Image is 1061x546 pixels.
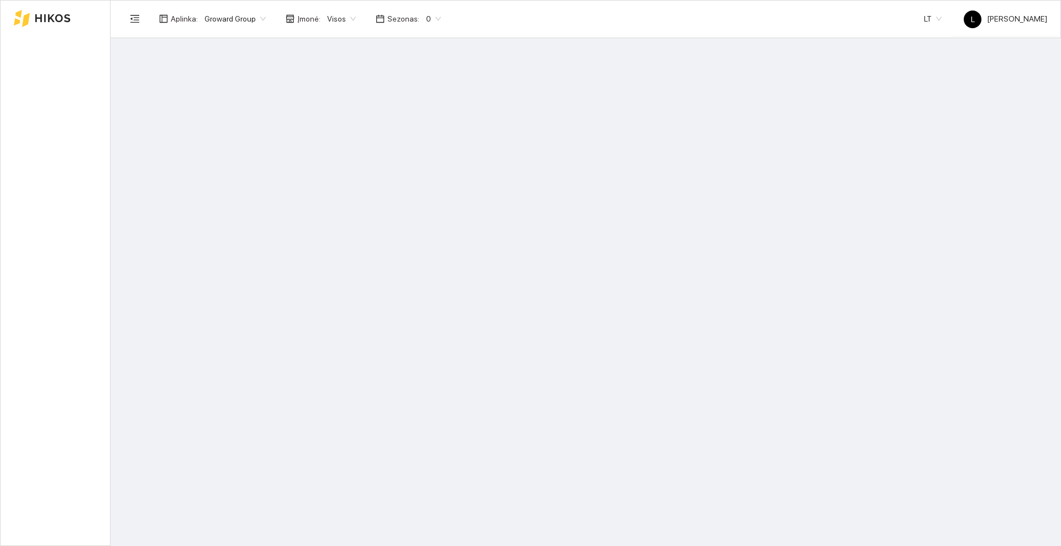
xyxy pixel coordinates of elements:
[376,14,385,23] span: calendar
[327,11,356,27] span: Visos
[297,13,321,25] span: Įmonė :
[171,13,198,25] span: Aplinka :
[964,14,1047,23] span: [PERSON_NAME]
[124,8,146,30] button: menu-fold
[286,14,295,23] span: shop
[924,11,942,27] span: LT
[971,11,975,28] span: L
[204,11,266,27] span: Groward Group
[426,11,441,27] span: 0
[130,14,140,24] span: menu-fold
[159,14,168,23] span: layout
[387,13,419,25] span: Sezonas :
